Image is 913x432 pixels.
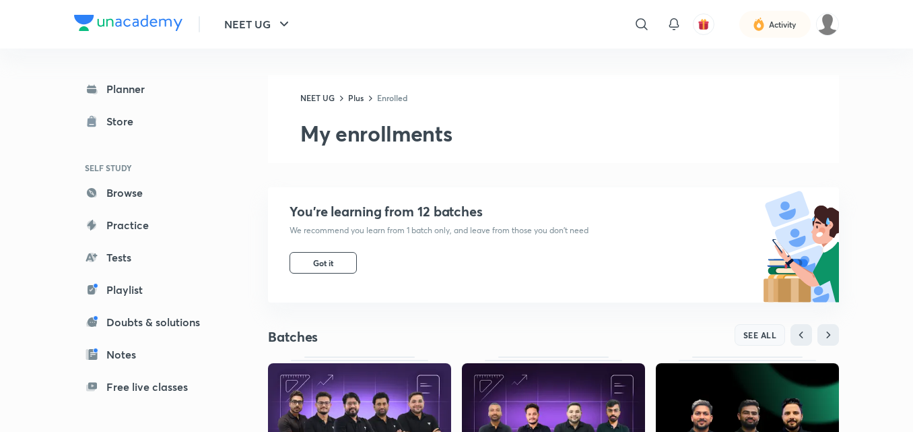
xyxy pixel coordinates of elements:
button: Got it [290,252,357,274]
a: Playlist [74,276,230,303]
a: Browse [74,179,230,206]
a: Plus [348,92,364,103]
h6: SELF STUDY [74,156,230,179]
a: Practice [74,212,230,239]
a: NEET UG [300,92,335,103]
a: Store [74,108,230,135]
a: Company Logo [74,15,182,34]
h2: My enrollments [300,120,839,147]
img: Company Logo [74,15,182,31]
a: Free live classes [74,373,230,400]
h4: You’re learning from 12 batches [290,204,588,220]
button: SEE ALL [735,324,786,346]
img: avatar [698,18,710,30]
a: Planner [74,75,230,102]
a: Enrolled [377,92,407,103]
img: activity [753,16,765,32]
button: NEET UG [216,11,300,38]
a: Doubts & solutions [74,309,230,336]
a: Notes [74,341,230,368]
span: Got it [313,257,333,268]
div: Store [106,113,141,129]
button: avatar [693,13,714,35]
img: batch [763,187,839,303]
img: VIVEK [816,13,839,36]
p: We recommend you learn from 1 batch only, and leave from those you don’t need [290,225,588,236]
a: Tests [74,244,230,271]
span: SEE ALL [743,330,777,340]
h4: Batches [268,328,553,346]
